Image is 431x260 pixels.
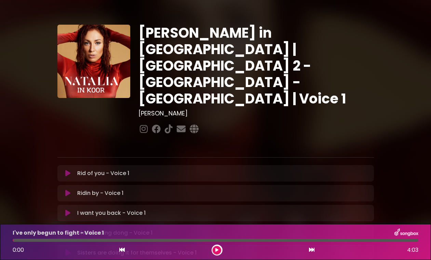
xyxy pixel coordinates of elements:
span: 4:03 [407,246,418,254]
p: Ridin by - Voice 1 [77,189,123,197]
p: I want you back - Voice 1 [77,209,146,217]
span: 0:00 [13,246,24,254]
img: YTVS25JmS9CLUqXqkEhs [57,25,131,98]
img: songbox-logo-white.png [394,228,418,237]
h3: [PERSON_NAME] [138,110,374,117]
p: I've only begun to fight - Voice 1 [13,229,104,237]
p: Rid of you - Voice 1 [77,169,129,177]
h1: [PERSON_NAME] in [GEOGRAPHIC_DATA] | [GEOGRAPHIC_DATA] 2 - [GEOGRAPHIC_DATA] - [GEOGRAPHIC_DATA] ... [138,25,374,107]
